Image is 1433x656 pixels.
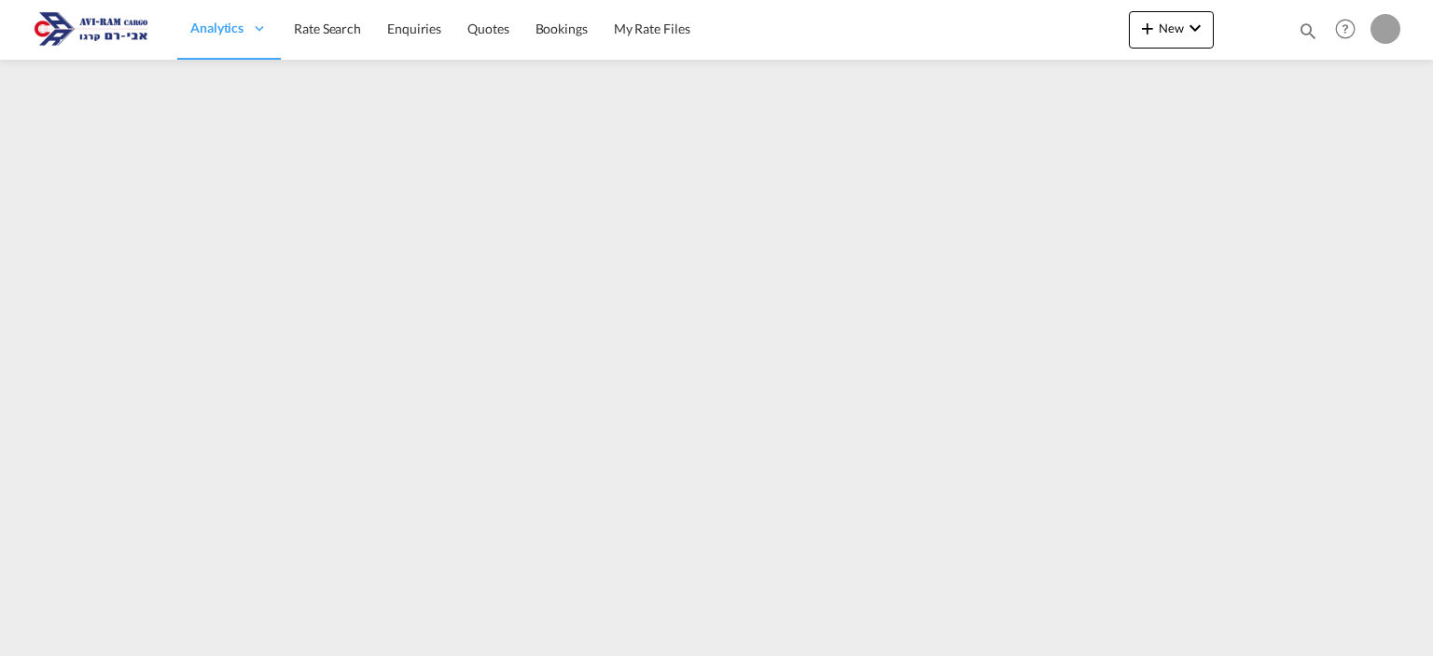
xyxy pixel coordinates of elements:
[1298,21,1318,41] md-icon: icon-magnify
[28,8,154,50] img: 166978e0a5f911edb4280f3c7a976193.png
[467,21,508,36] span: Quotes
[1329,13,1370,47] div: Help
[536,21,588,36] span: Bookings
[1298,21,1318,49] div: icon-magnify
[190,19,243,37] span: Analytics
[614,21,690,36] span: My Rate Files
[294,21,361,36] span: Rate Search
[387,21,441,36] span: Enquiries
[1136,17,1159,39] md-icon: icon-plus 400-fg
[1129,11,1214,49] button: icon-plus 400-fgNewicon-chevron-down
[1184,17,1206,39] md-icon: icon-chevron-down
[1329,13,1361,45] span: Help
[1136,21,1206,35] span: New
